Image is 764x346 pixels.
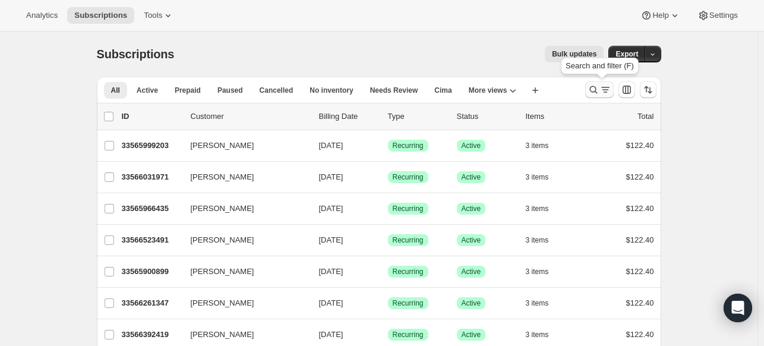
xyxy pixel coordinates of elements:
span: Active [462,267,481,276]
div: Type [388,111,447,122]
span: Recurring [393,267,424,276]
span: [PERSON_NAME] [191,140,254,152]
div: 33566031971[PERSON_NAME][DATE]SuccessRecurringSuccessActive3 items$122.40 [122,169,654,185]
span: $122.40 [626,172,654,181]
button: Tools [137,7,181,24]
span: [DATE] [319,141,343,150]
span: No inventory [310,86,353,95]
div: 33565999203[PERSON_NAME][DATE]SuccessRecurringSuccessActive3 items$122.40 [122,137,654,154]
button: [PERSON_NAME] [184,325,302,344]
span: [DATE] [319,172,343,181]
div: 33565966435[PERSON_NAME][DATE]SuccessRecurringSuccessActive3 items$122.40 [122,200,654,217]
span: Recurring [393,330,424,339]
div: Items [526,111,585,122]
div: 33566261347[PERSON_NAME][DATE]SuccessRecurringSuccessActive3 items$122.40 [122,295,654,312]
p: Customer [191,111,310,122]
span: $122.40 [626,330,654,339]
button: [PERSON_NAME] [184,136,302,155]
span: Active [462,298,481,308]
button: Analytics [19,7,65,24]
button: More views [462,82,524,99]
button: 3 items [526,169,562,185]
p: ID [122,111,181,122]
button: 3 items [526,137,562,154]
span: 3 items [526,267,549,276]
span: $122.40 [626,141,654,150]
span: Export [615,49,638,59]
p: 33566261347 [122,297,181,309]
div: 33565900899[PERSON_NAME][DATE]SuccessRecurringSuccessActive3 items$122.40 [122,263,654,280]
span: Cima [434,86,452,95]
span: Paused [217,86,243,95]
span: Bulk updates [552,49,596,59]
p: 33566523491 [122,234,181,246]
span: 3 items [526,141,549,150]
button: [PERSON_NAME] [184,199,302,218]
span: Tools [144,11,162,20]
button: Search and filter results [585,81,614,98]
p: 33565966435 [122,203,181,215]
button: Customize table column order and visibility [618,81,635,98]
p: 33565999203 [122,140,181,152]
span: $122.40 [626,204,654,213]
button: Create new view [526,82,545,99]
span: [DATE] [319,235,343,244]
span: Needs Review [370,86,418,95]
span: [PERSON_NAME] [191,234,254,246]
span: [DATE] [319,330,343,339]
span: Prepaid [175,86,201,95]
span: All [111,86,120,95]
span: Active [462,141,481,150]
p: Total [637,111,653,122]
span: $122.40 [626,267,654,276]
span: Subscriptions [97,48,175,61]
button: [PERSON_NAME] [184,294,302,313]
button: Settings [690,7,745,24]
p: Billing Date [319,111,378,122]
p: 33565900899 [122,266,181,278]
span: 3 items [526,235,549,245]
span: 3 items [526,330,549,339]
button: [PERSON_NAME] [184,231,302,250]
span: 3 items [526,298,549,308]
span: 3 items [526,204,549,213]
span: Recurring [393,141,424,150]
div: 33566523491[PERSON_NAME][DATE]SuccessRecurringSuccessActive3 items$122.40 [122,232,654,249]
button: 3 items [526,295,562,312]
span: Recurring [393,235,424,245]
span: [DATE] [319,204,343,213]
p: 33566392419 [122,329,181,341]
span: [PERSON_NAME] [191,203,254,215]
p: 33566031971 [122,171,181,183]
span: [DATE] [319,298,343,307]
button: Bulk updates [545,46,604,62]
div: 33566392419[PERSON_NAME][DATE]SuccessRecurringSuccessActive3 items$122.40 [122,326,654,343]
button: [PERSON_NAME] [184,168,302,187]
p: Status [457,111,516,122]
span: Active [462,204,481,213]
span: [DATE] [319,267,343,276]
button: Subscriptions [67,7,134,24]
span: [PERSON_NAME] [191,329,254,341]
span: Active [462,330,481,339]
button: [PERSON_NAME] [184,262,302,281]
span: Analytics [26,11,58,20]
button: 3 items [526,326,562,343]
span: Cancelled [260,86,293,95]
button: Help [633,7,687,24]
span: Recurring [393,172,424,182]
span: $122.40 [626,298,654,307]
span: Settings [709,11,738,20]
button: 3 items [526,263,562,280]
span: 3 items [526,172,549,182]
span: $122.40 [626,235,654,244]
span: [PERSON_NAME] [191,297,254,309]
button: 3 items [526,200,562,217]
span: Help [652,11,668,20]
button: 3 items [526,232,562,249]
span: Active [462,172,481,182]
span: [PERSON_NAME] [191,266,254,278]
div: IDCustomerBilling DateTypeStatusItemsTotal [122,111,654,122]
span: Subscriptions [74,11,127,20]
span: Recurring [393,298,424,308]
